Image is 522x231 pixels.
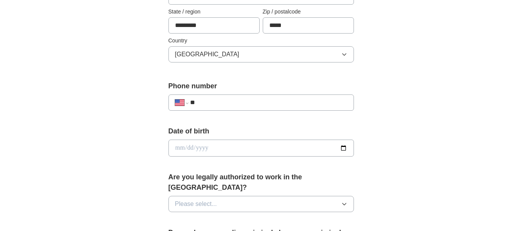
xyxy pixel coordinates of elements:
label: State / region [168,8,260,16]
label: Are you legally authorized to work in the [GEOGRAPHIC_DATA]? [168,172,354,193]
span: Please select... [175,199,217,209]
button: Please select... [168,196,354,212]
span: [GEOGRAPHIC_DATA] [175,50,240,59]
label: Phone number [168,81,354,91]
label: Zip / postalcode [263,8,354,16]
label: Date of birth [168,126,354,137]
button: [GEOGRAPHIC_DATA] [168,46,354,62]
label: Country [168,37,354,45]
